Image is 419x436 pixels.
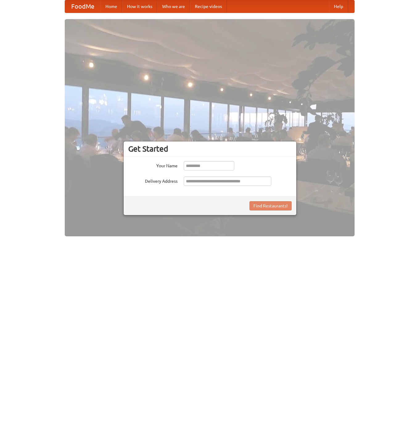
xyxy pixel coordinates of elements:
[128,144,292,153] h3: Get Started
[101,0,122,13] a: Home
[128,161,178,169] label: Your Name
[190,0,227,13] a: Recipe videos
[128,177,178,184] label: Delivery Address
[157,0,190,13] a: Who we are
[329,0,348,13] a: Help
[249,201,292,210] button: Find Restaurants!
[65,0,101,13] a: FoodMe
[122,0,157,13] a: How it works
